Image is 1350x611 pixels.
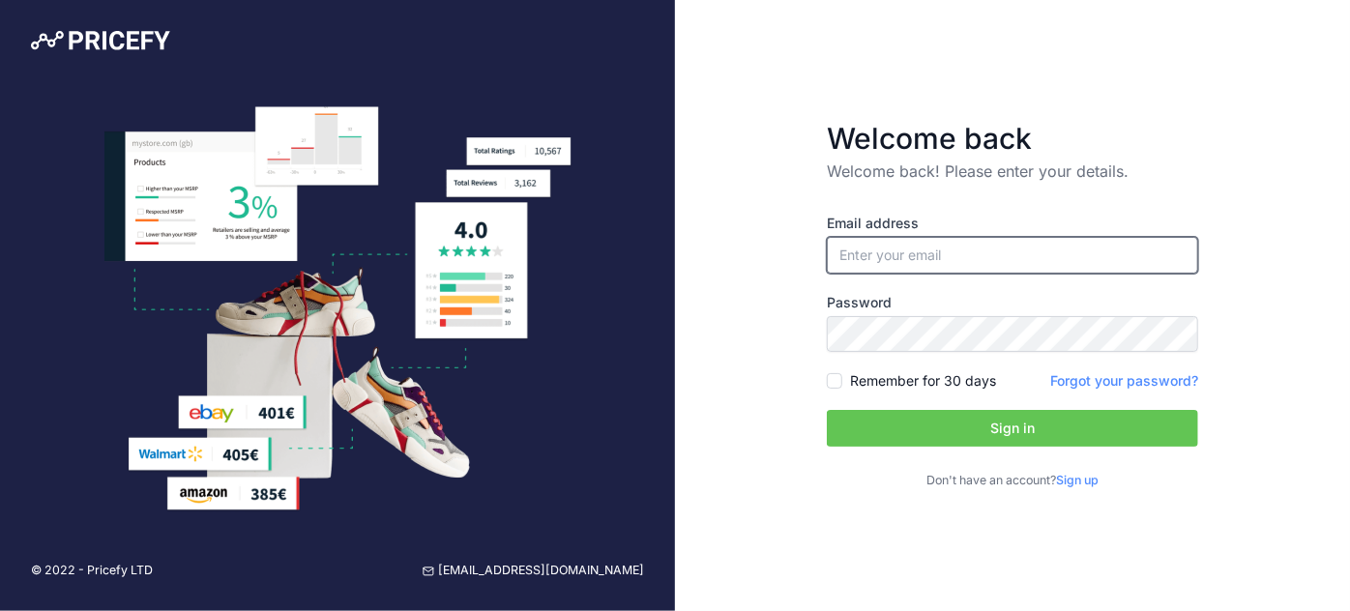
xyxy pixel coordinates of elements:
input: Enter your email [827,237,1198,274]
p: © 2022 - Pricefy LTD [31,562,153,580]
a: Forgot your password? [1050,372,1198,389]
p: Don't have an account? [827,472,1198,490]
p: Welcome back! Please enter your details. [827,160,1198,183]
label: Email address [827,214,1198,233]
a: Sign up [1056,473,1099,487]
img: Pricefy [31,31,170,50]
h3: Welcome back [827,121,1198,156]
label: Password [827,293,1198,312]
button: Sign in [827,410,1198,447]
a: [EMAIL_ADDRESS][DOMAIN_NAME] [423,562,644,580]
label: Remember for 30 days [850,371,996,391]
